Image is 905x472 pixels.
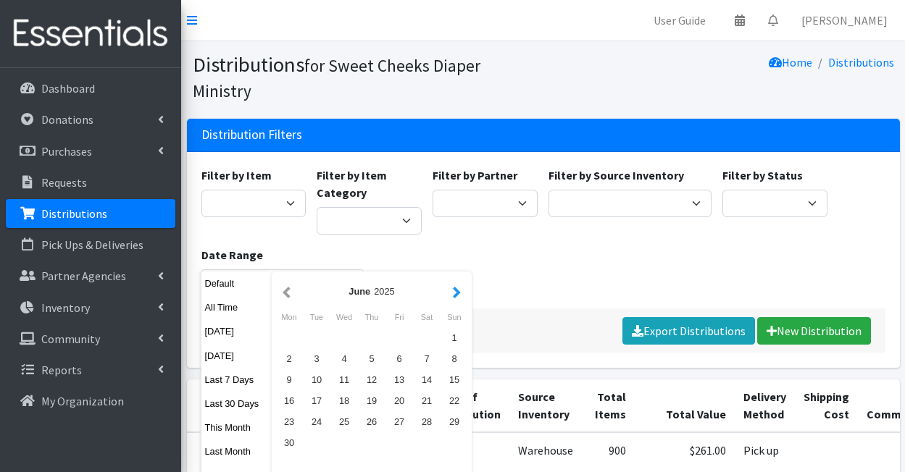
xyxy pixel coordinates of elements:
[6,261,175,290] a: Partner Agencies
[6,9,175,58] img: HumanEssentials
[441,348,468,369] div: 8
[201,417,272,438] button: This Month
[193,52,538,102] h1: Distributions
[303,390,330,411] div: 17
[441,327,468,348] div: 1
[413,369,441,390] div: 14
[358,390,385,411] div: 19
[413,411,441,432] div: 28
[201,269,364,297] input: January 1, 2011 - December 31, 2011
[358,369,385,390] div: 12
[6,293,175,322] a: Inventory
[41,237,143,252] p: Pick Ups & Deliveries
[441,369,468,390] div: 15
[635,379,735,432] th: Total Value
[6,137,175,166] a: Purchases
[6,74,175,103] a: Dashboard
[275,348,303,369] div: 2
[193,55,480,101] small: for Sweet Cheeks Diaper Ministry
[385,348,413,369] div: 6
[41,112,93,127] p: Donations
[330,390,358,411] div: 18
[795,379,858,432] th: Shipping Cost
[582,379,635,432] th: Total Items
[201,127,302,143] h3: Distribution Filters
[41,363,82,377] p: Reports
[41,269,126,283] p: Partner Agencies
[433,167,517,184] label: Filter by Partner
[317,167,422,201] label: Filter by Item Category
[790,6,899,35] a: [PERSON_NAME]
[201,393,272,414] button: Last 30 Days
[769,55,812,69] a: Home
[413,308,441,326] div: Saturday
[41,394,124,408] p: My Organization
[201,321,272,342] button: [DATE]
[6,324,175,353] a: Community
[303,348,330,369] div: 3
[275,411,303,432] div: 23
[441,390,468,411] div: 22
[441,308,468,326] div: Sunday
[330,308,358,326] div: Wednesday
[6,387,175,416] a: My Organization
[41,332,100,346] p: Community
[187,379,245,432] th: ID
[330,348,358,369] div: 4
[201,273,272,294] button: Default
[642,6,717,35] a: User Guide
[275,432,303,453] div: 30
[757,317,871,345] a: New Distribution
[385,411,413,432] div: 27
[441,411,468,432] div: 29
[413,390,441,411] div: 21
[549,167,684,184] label: Filter by Source Inventory
[201,167,272,184] label: Filter by Item
[6,230,175,259] a: Pick Ups & Deliveries
[201,297,272,318] button: All Time
[374,286,394,297] span: 2025
[201,345,272,366] button: [DATE]
[622,317,755,345] a: Export Distributions
[735,379,795,432] th: Delivery Method
[385,369,413,390] div: 13
[275,369,303,390] div: 9
[41,175,87,190] p: Requests
[413,348,441,369] div: 7
[349,286,370,297] strong: June
[509,379,582,432] th: Source Inventory
[41,81,95,96] p: Dashboard
[275,308,303,326] div: Monday
[201,441,272,462] button: Last Month
[41,300,90,315] p: Inventory
[303,411,330,432] div: 24
[330,411,358,432] div: 25
[828,55,894,69] a: Distributions
[385,390,413,411] div: 20
[275,390,303,411] div: 16
[303,308,330,326] div: Tuesday
[722,167,803,184] label: Filter by Status
[330,369,358,390] div: 11
[41,206,107,221] p: Distributions
[201,246,263,264] label: Date Range
[6,105,175,134] a: Donations
[41,144,92,159] p: Purchases
[6,355,175,384] a: Reports
[201,369,272,390] button: Last 7 Days
[358,348,385,369] div: 5
[6,168,175,197] a: Requests
[358,308,385,326] div: Thursday
[358,411,385,432] div: 26
[303,369,330,390] div: 10
[385,308,413,326] div: Friday
[6,199,175,228] a: Distributions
